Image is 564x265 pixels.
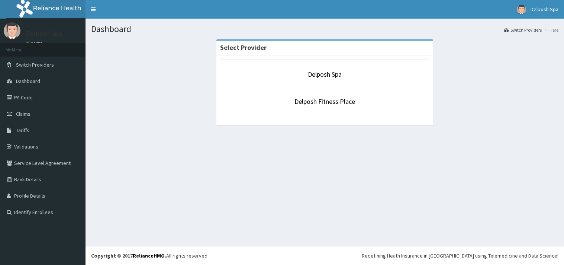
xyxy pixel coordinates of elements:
span: Delposh Spa [531,6,558,13]
footer: All rights reserved. [86,246,564,265]
img: User Image [4,22,20,39]
span: Switch Providers [16,61,54,68]
div: Redefining Heath Insurance in [GEOGRAPHIC_DATA] using Telemedicine and Data Science! [362,252,558,259]
a: RelianceHMO [133,252,165,259]
li: Here [542,27,558,33]
span: Claims [16,111,30,117]
strong: Copyright © 2017 . [91,252,166,259]
a: Delposh Spa [308,70,342,79]
strong: Select Provider [220,43,267,52]
a: Delposh Fitness Place [294,97,355,106]
span: Dashboard [16,78,40,84]
a: Online [26,41,44,46]
p: Delposh Spa [26,30,62,37]
h1: Dashboard [91,24,558,34]
img: User Image [517,5,526,14]
a: Switch Providers [504,27,542,33]
span: Tariffs [16,127,29,134]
